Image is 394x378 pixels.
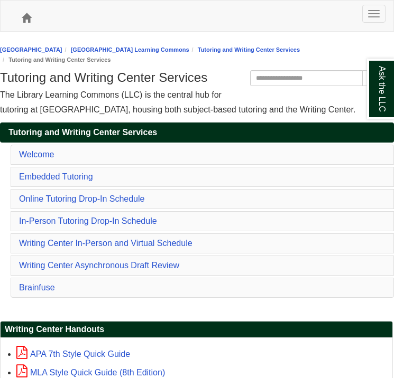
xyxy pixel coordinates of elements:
a: APA 7th Style Quick Guide [16,349,130,358]
a: Tutoring and Writing Center Services [198,46,300,53]
a: Brainfuse [19,283,55,292]
a: Welcome [19,150,54,159]
a: Writing Center Asynchronous Draft Review [19,261,179,270]
a: Embedded Tutoring [19,172,93,181]
a: Writing Center In-Person and Virtual Schedule [19,239,193,248]
a: In-Person Tutoring Drop-In Schedule [19,216,157,225]
a: [GEOGRAPHIC_DATA] Learning Commons [71,46,189,53]
h2: Writing Center Handouts [1,322,392,338]
span: Tutoring and Writing Center Services [8,128,157,137]
button: Search [362,70,394,86]
a: MLA Style Quick Guide (8th Edition) [16,368,165,377]
a: Online Tutoring Drop-In Schedule [19,194,144,203]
